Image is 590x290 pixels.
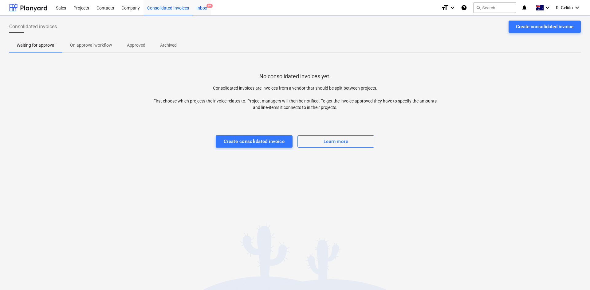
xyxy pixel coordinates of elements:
p: Approved [127,42,145,48]
span: search [476,5,481,10]
p: On approval workflow [70,42,112,48]
i: keyboard_arrow_down [544,4,551,11]
i: keyboard_arrow_down [573,4,581,11]
span: 9+ [206,4,213,8]
i: Knowledge base [461,4,467,11]
p: No consolidated invoices yet. [259,73,331,80]
div: Create consolidated invoice [224,137,285,145]
p: Consolidated invoices are invoices from a vendor that should be split between projects. First cho... [152,85,438,111]
div: Create consolidated invoice [516,23,573,31]
button: Search [473,2,516,13]
span: R. Gelido [556,5,573,10]
i: format_size [441,4,449,11]
p: Waiting for approval [17,42,55,48]
iframe: Chat Widget [559,261,590,290]
span: Consolidated invoices [9,23,57,30]
i: notifications [521,4,527,11]
button: Create consolidated invoice [216,135,293,148]
button: Create consolidated invoice [509,21,581,33]
p: Archived [160,42,177,48]
i: keyboard_arrow_down [449,4,456,11]
button: Learn more [297,135,374,148]
div: Learn more [324,137,348,145]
